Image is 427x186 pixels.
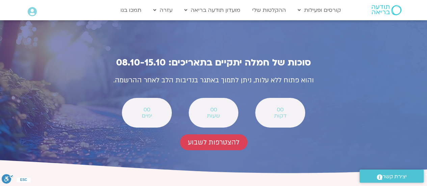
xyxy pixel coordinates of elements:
[181,4,244,17] a: מועדון תודעה בריאה
[150,4,176,17] a: עזרה
[264,107,296,113] span: 00
[372,5,401,15] img: תודעה בריאה
[65,75,362,86] p: והוא פתוח ללא עלות, ניתן לתמוך באתגר בנדיבות הלב לאחר ההרשמה.
[188,138,239,146] span: להצטרפות לשבוע
[65,57,362,68] h2: סוכות של חמלה יתקיים בתאריכים: 08.10-15.10
[197,107,230,113] span: 00
[294,4,344,17] a: קורסים ופעילות
[359,169,424,183] a: יצירת קשר
[249,4,289,17] a: ההקלטות שלי
[197,113,230,119] span: שעות
[117,4,145,17] a: תמכו בנו
[264,113,296,119] span: דקות
[131,107,163,113] span: 00
[382,172,407,181] span: יצירת קשר
[180,134,247,150] a: להצטרפות לשבוע
[131,113,163,119] span: ימים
